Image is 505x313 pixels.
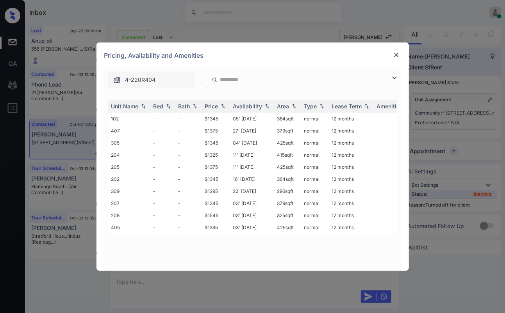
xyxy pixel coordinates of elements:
div: Bath [178,103,190,110]
img: sorting [290,103,298,109]
td: 27' [DATE] [230,125,274,137]
img: sorting [363,103,371,109]
td: - [175,173,202,185]
td: - [175,113,202,125]
td: - [150,149,175,161]
td: $1345 [202,173,230,185]
td: 04' [DATE] [230,137,274,149]
td: - [150,113,175,125]
div: Lease Term [332,103,362,110]
td: - [175,125,202,137]
td: - [150,137,175,149]
td: normal [301,125,329,137]
td: - [175,197,202,209]
td: - [150,197,175,209]
td: normal [301,197,329,209]
td: normal [301,221,329,233]
div: Pricing, Availability and Amenities [96,42,409,68]
td: - [175,149,202,161]
td: $1325 [202,149,230,161]
td: 11' [DATE] [230,149,274,161]
img: sorting [318,103,326,109]
td: normal [301,113,329,125]
img: sorting [191,103,199,109]
td: - [150,161,175,173]
td: normal [301,149,329,161]
td: 16' [DATE] [230,173,274,185]
td: normal [301,209,329,221]
div: Availability [233,103,262,110]
td: 296 sqft [274,185,301,197]
td: 205 [108,161,150,173]
td: - [150,221,175,233]
td: normal [301,173,329,185]
div: Price [205,103,218,110]
td: 208 [108,209,150,221]
div: Area [277,103,289,110]
td: 22' [DATE] [230,185,274,197]
div: Amenities [377,103,403,110]
td: $1545 [202,209,230,221]
td: 03' [DATE] [230,197,274,209]
img: sorting [263,103,271,109]
td: - [175,221,202,233]
img: sorting [219,103,227,109]
img: icon-zuma [390,73,399,83]
td: 364 sqft [274,113,301,125]
td: normal [301,137,329,149]
td: - [175,161,202,173]
td: 405 [108,221,150,233]
td: 415 sqft [274,149,301,161]
td: $1395 [202,221,230,233]
td: 309 [108,185,150,197]
td: 12 months [329,173,374,185]
td: 325 sqft [274,209,301,221]
td: - [150,185,175,197]
td: 12 months [329,137,374,149]
td: - [175,209,202,221]
td: 03' [DATE] [230,221,274,233]
td: $1345 [202,197,230,209]
td: - [150,125,175,137]
td: 379 sqft [274,197,301,209]
td: 407 [108,125,150,137]
span: 4-220R404 [125,76,156,84]
img: icon-zuma [113,76,121,84]
td: $1345 [202,137,230,149]
td: 425 sqft [274,137,301,149]
td: - [175,137,202,149]
img: sorting [164,103,172,109]
img: close [393,51,400,59]
td: 305 [108,137,150,149]
td: 207 [108,197,150,209]
td: 102 [108,113,150,125]
td: $1345 [202,113,230,125]
td: 12 months [329,113,374,125]
td: 12 months [329,185,374,197]
td: 379 sqft [274,125,301,137]
td: $1295 [202,185,230,197]
div: Unit Name [111,103,139,110]
td: 05' [DATE] [230,113,274,125]
td: - [150,209,175,221]
td: normal [301,185,329,197]
td: $1375 [202,125,230,137]
td: 425 sqft [274,221,301,233]
td: 12 months [329,221,374,233]
td: 12 months [329,161,374,173]
img: sorting [139,103,147,109]
td: 12 months [329,149,374,161]
td: normal [301,161,329,173]
td: 12 months [329,197,374,209]
div: Type [304,103,317,110]
div: Bed [153,103,164,110]
td: 204 [108,149,150,161]
img: icon-zuma [212,76,218,83]
td: 12 months [329,125,374,137]
td: 03' [DATE] [230,209,274,221]
td: 425 sqft [274,161,301,173]
td: - [150,173,175,185]
td: 12 months [329,209,374,221]
td: 11' [DATE] [230,161,274,173]
td: - [175,185,202,197]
